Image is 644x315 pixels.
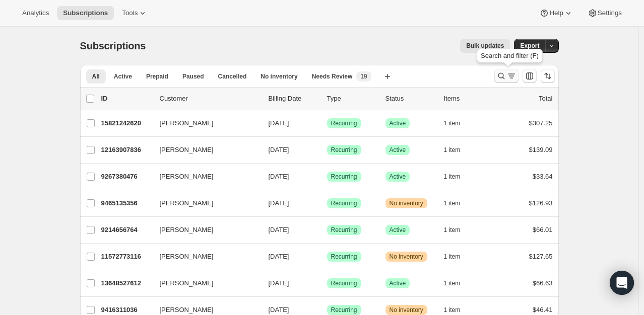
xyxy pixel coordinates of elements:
[520,42,539,50] span: Export
[101,223,553,237] div: 9214656764[PERSON_NAME][DATE]SuccessRecurringSuccessActive1 item$66.01
[444,199,461,207] span: 1 item
[444,173,461,181] span: 1 item
[154,222,254,238] button: [PERSON_NAME]
[331,146,357,154] span: Recurring
[444,306,461,314] span: 1 item
[101,278,152,288] p: 13648527612
[146,72,168,81] span: Prepaid
[101,305,152,315] p: 9416311036
[101,276,553,290] div: 13648527612[PERSON_NAME][DATE]SuccessRecurringSuccessActive1 item$66.63
[160,145,214,155] span: [PERSON_NAME]
[269,173,289,180] span: [DATE]
[57,6,114,20] button: Subscriptions
[160,252,214,262] span: [PERSON_NAME]
[549,9,563,17] span: Help
[182,72,204,81] span: Paused
[444,276,472,290] button: 1 item
[529,253,553,260] span: $127.65
[331,226,357,234] span: Recurring
[444,116,472,130] button: 1 item
[610,271,634,295] div: Open Intercom Messenger
[261,72,297,81] span: No inventory
[218,72,247,81] span: Cancelled
[390,146,406,154] span: Active
[101,116,553,130] div: 15821242620[PERSON_NAME][DATE]SuccessRecurringSuccessActive1 item$307.25
[390,253,423,261] span: No inventory
[541,69,555,83] button: Sort the results
[533,173,553,180] span: $33.64
[514,39,545,53] button: Export
[385,94,436,104] p: Status
[444,223,472,237] button: 1 item
[533,279,553,287] span: $66.63
[444,146,461,154] span: 1 item
[269,279,289,287] span: [DATE]
[154,195,254,211] button: [PERSON_NAME]
[331,119,357,127] span: Recurring
[390,119,406,127] span: Active
[331,306,357,314] span: Recurring
[101,170,553,184] div: 9267380476[PERSON_NAME][DATE]SuccessRecurringSuccessActive1 item$33.64
[444,94,494,104] div: Items
[466,42,504,50] span: Bulk updates
[331,279,357,287] span: Recurring
[269,199,289,207] span: [DATE]
[444,170,472,184] button: 1 item
[529,146,553,153] span: $139.09
[529,119,553,127] span: $307.25
[539,94,552,104] p: Total
[122,9,138,17] span: Tools
[101,94,152,104] p: ID
[63,9,108,17] span: Subscriptions
[444,119,461,127] span: 1 item
[101,143,553,157] div: 12163907836[PERSON_NAME][DATE]SuccessRecurringSuccessActive1 item$139.09
[101,118,152,128] p: 15821242620
[101,225,152,235] p: 9214656764
[114,72,132,81] span: Active
[460,39,510,53] button: Bulk updates
[331,253,357,261] span: Recurring
[154,169,254,185] button: [PERSON_NAME]
[101,172,152,182] p: 9267380476
[269,119,289,127] span: [DATE]
[533,306,553,313] span: $46.41
[160,172,214,182] span: [PERSON_NAME]
[598,9,622,17] span: Settings
[16,6,55,20] button: Analytics
[269,253,289,260] span: [DATE]
[390,279,406,287] span: Active
[154,249,254,265] button: [PERSON_NAME]
[523,69,537,83] button: Customize table column order and visibility
[22,9,49,17] span: Analytics
[327,94,377,104] div: Type
[390,199,423,207] span: No inventory
[269,94,319,104] p: Billing Date
[582,6,628,20] button: Settings
[444,279,461,287] span: 1 item
[269,226,289,233] span: [DATE]
[101,198,152,208] p: 9465135356
[312,72,353,81] span: Needs Review
[154,115,254,131] button: [PERSON_NAME]
[160,118,214,128] span: [PERSON_NAME]
[390,226,406,234] span: Active
[160,225,214,235] span: [PERSON_NAME]
[331,199,357,207] span: Recurring
[360,72,367,81] span: 19
[379,69,396,84] button: Create new view
[160,94,261,104] p: Customer
[116,6,154,20] button: Tools
[154,275,254,291] button: [PERSON_NAME]
[101,145,152,155] p: 12163907836
[101,94,553,104] div: IDCustomerBilling DateTypeStatusItemsTotal
[390,173,406,181] span: Active
[331,173,357,181] span: Recurring
[444,226,461,234] span: 1 item
[80,40,146,51] span: Subscriptions
[154,142,254,158] button: [PERSON_NAME]
[529,199,553,207] span: $126.93
[494,69,519,83] button: Search and filter results
[101,196,553,210] div: 9465135356[PERSON_NAME][DATE]SuccessRecurringWarningNo inventory1 item$126.93
[92,72,100,81] span: All
[269,306,289,313] span: [DATE]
